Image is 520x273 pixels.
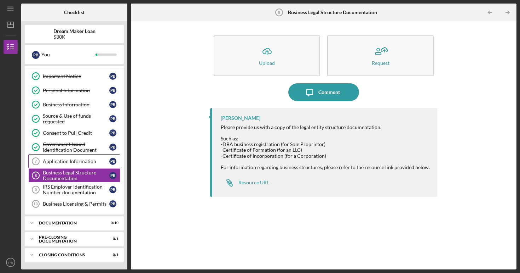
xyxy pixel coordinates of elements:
[8,261,13,264] text: PB
[35,188,37,192] tspan: 9
[106,253,119,257] div: 0 / 1
[28,183,120,197] a: 9IRS Employer Identification Number documentationPB
[109,200,116,207] div: P B
[53,28,96,34] b: Dream Maker Loan
[43,73,109,79] div: Important Notice
[259,60,275,66] div: Upload
[32,51,40,59] div: P B
[43,141,109,153] div: Government Issued Identification Document
[214,35,320,76] button: Upload
[43,184,109,195] div: IRS Employer Identification Number documentation
[109,158,116,165] div: P B
[43,113,109,124] div: Source & Use of funds requested
[109,186,116,193] div: P B
[28,168,120,183] a: 8Business Legal Structure DocumentationPB
[43,158,109,164] div: Application Information
[28,69,120,83] a: Important NoticePB
[318,83,340,101] div: Comment
[35,159,37,163] tspan: 7
[109,172,116,179] div: P B
[43,201,109,207] div: Business Licensing & Permits
[288,83,359,101] button: Comment
[109,101,116,108] div: P B
[28,83,120,97] a: Personal InformationPB
[221,124,430,170] div: Please provide us with a copy of the legal entity structure documentation. Such as: -DBA business...
[288,10,377,15] b: Business Legal Structure Documentation
[109,87,116,94] div: P B
[109,144,116,151] div: P B
[106,221,119,225] div: 0 / 10
[28,97,120,112] a: Business InformationPB
[372,60,389,66] div: Request
[39,253,101,257] div: Closing Conditions
[109,115,116,122] div: P B
[327,35,434,76] button: Request
[43,102,109,107] div: Business Information
[106,237,119,241] div: 0 / 1
[35,173,37,178] tspan: 8
[28,197,120,211] a: 10Business Licensing & PermitsPB
[33,202,37,206] tspan: 10
[43,130,109,136] div: Consent to Pull Credit
[28,154,120,168] a: 7Application InformationPB
[109,129,116,136] div: P B
[28,126,120,140] a: Consent to Pull CreditPB
[43,88,109,93] div: Personal Information
[43,170,109,181] div: Business Legal Structure Documentation
[41,49,96,61] div: You
[221,175,269,190] a: Resource URL
[39,221,101,225] div: Documentation
[64,10,85,15] b: Checklist
[109,73,116,80] div: P B
[39,235,101,243] div: Pre-Closing Documentation
[28,140,120,154] a: Government Issued Identification DocumentPB
[221,115,260,121] div: [PERSON_NAME]
[278,10,280,15] tspan: 8
[53,34,96,40] div: $30K
[238,180,269,185] div: Resource URL
[28,112,120,126] a: Source & Use of funds requestedPB
[4,255,18,269] button: PB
